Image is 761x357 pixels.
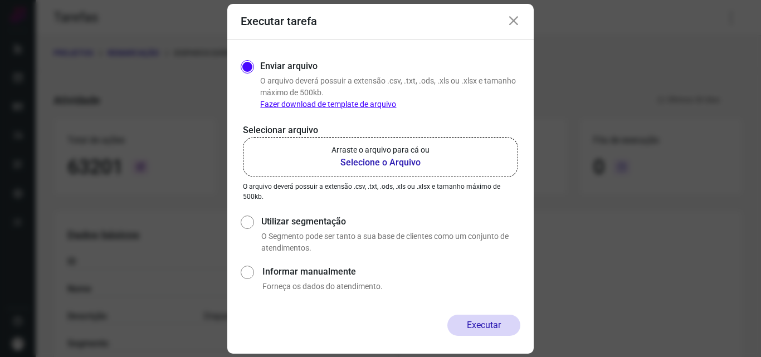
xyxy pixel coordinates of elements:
label: Informar manualmente [262,265,520,278]
label: Enviar arquivo [260,60,318,73]
button: Executar [447,315,520,336]
p: Selecionar arquivo [243,124,518,137]
label: Utilizar segmentação [261,215,520,228]
p: O arquivo deverá possuir a extensão .csv, .txt, .ods, .xls ou .xlsx e tamanho máximo de 500kb. [260,75,520,110]
a: Fazer download de template de arquivo [260,100,396,109]
p: Arraste o arquivo para cá ou [331,144,430,156]
p: O Segmento pode ser tanto a sua base de clientes como um conjunto de atendimentos. [261,231,520,254]
p: Forneça os dados do atendimento. [262,281,520,292]
b: Selecione o Arquivo [331,156,430,169]
h3: Executar tarefa [241,14,317,28]
p: O arquivo deverá possuir a extensão .csv, .txt, .ods, .xls ou .xlsx e tamanho máximo de 500kb. [243,182,518,202]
